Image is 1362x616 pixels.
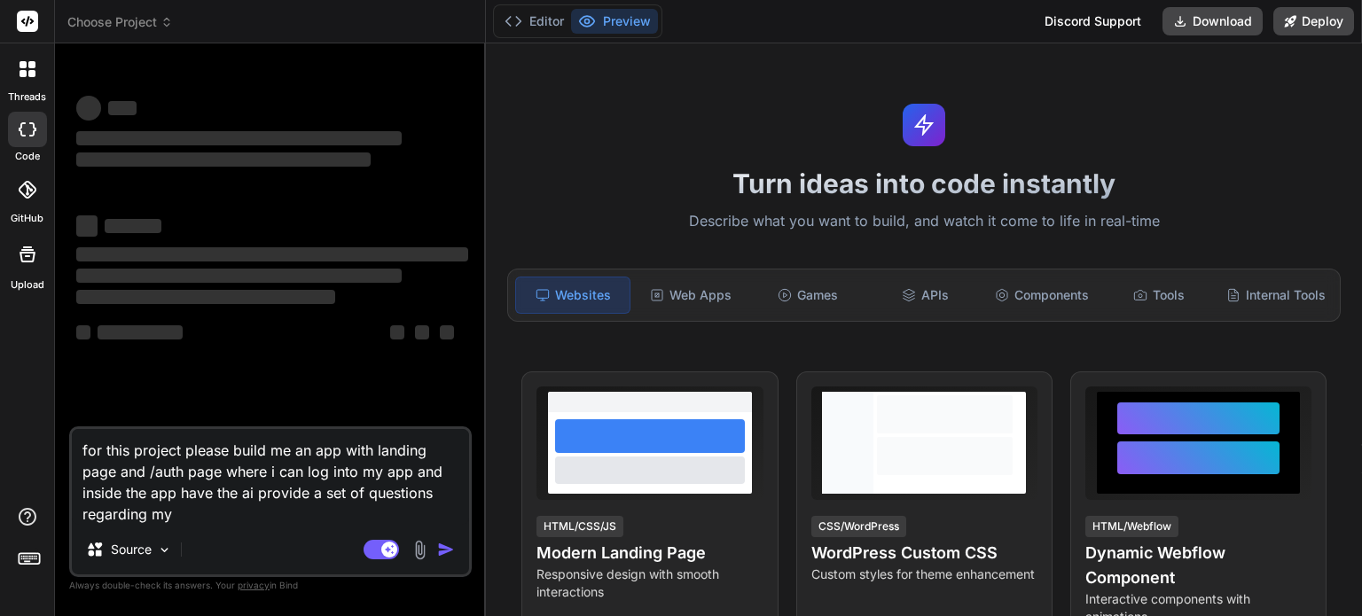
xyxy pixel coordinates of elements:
span: ‌ [76,152,371,167]
span: ‌ [390,325,404,339]
div: Games [751,277,865,314]
span: ‌ [440,325,454,339]
span: ‌ [76,215,98,237]
span: ‌ [76,325,90,339]
div: HTML/Webflow [1085,516,1178,537]
p: Responsive design with smooth interactions [536,565,763,601]
div: Components [985,277,1099,314]
img: attachment [410,540,430,560]
button: Preview [571,9,658,34]
div: APIs [868,277,982,314]
span: privacy [238,580,270,590]
div: Discord Support [1034,7,1152,35]
div: Websites [515,277,630,314]
div: CSS/WordPress [811,516,906,537]
label: GitHub [11,211,43,226]
span: ‌ [76,131,402,145]
img: Pick Models [157,542,172,558]
p: Describe what you want to build, and watch it come to life in real-time [497,210,1351,233]
span: ‌ [76,247,468,261]
span: ‌ [76,290,335,304]
label: code [15,149,40,164]
div: HTML/CSS/JS [536,516,623,537]
button: Editor [497,9,571,34]
div: Tools [1102,277,1216,314]
span: ‌ [108,101,137,115]
textarea: for this project please build me an app with landing page and /auth page where i can log into my ... [72,429,469,525]
p: Source [111,541,152,558]
span: ‌ [76,96,101,121]
label: Upload [11,277,44,292]
span: Choose Project [67,13,173,31]
span: ‌ [105,219,161,233]
div: Internal Tools [1219,277,1333,314]
span: ‌ [98,325,183,339]
label: threads [8,90,46,105]
h1: Turn ideas into code instantly [497,168,1351,199]
span: ‌ [76,269,402,283]
p: Custom styles for theme enhancement [811,565,1037,583]
button: Deploy [1273,7,1354,35]
p: Always double-check its answers. Your in Bind [69,577,472,594]
button: Download [1162,7,1263,35]
img: icon [437,541,455,558]
h4: Modern Landing Page [536,541,763,565]
span: ‌ [415,325,429,339]
h4: WordPress Custom CSS [811,541,1037,565]
div: Web Apps [634,277,748,314]
h4: Dynamic Webflow Component [1085,541,1311,590]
